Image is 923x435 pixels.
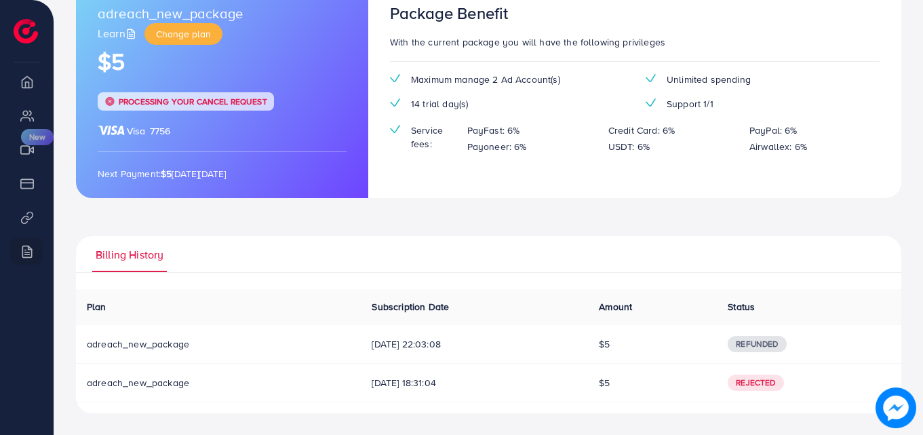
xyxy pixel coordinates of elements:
img: brand [98,124,125,136]
h3: Package Benefit [390,3,508,23]
span: Maximum manage 2 Ad Account(s) [411,73,560,86]
img: tick [390,125,400,134]
img: tick [646,74,656,83]
p: Credit Card: 6% [608,122,675,138]
span: Plan [87,300,106,314]
span: Support 1/1 [667,97,713,111]
strong: $5 [161,167,172,181]
span: adreach_new_package [87,337,189,351]
span: Processing your cancel request [119,96,267,107]
span: Visa [127,124,146,138]
span: 14 trial day(s) [411,97,468,111]
span: Billing History [96,247,163,263]
p: With the current package you will have the following privileges [390,34,880,50]
span: Unlimited spending [667,73,751,86]
p: PayPal: 6% [749,122,798,138]
p: PayFast: 6% [467,122,520,138]
span: Service fees: [411,124,456,151]
img: tick [104,96,115,107]
img: tick [390,98,400,107]
a: Learn [98,26,139,41]
span: [DATE] 22:03:08 [372,337,577,351]
p: Airwallex: 6% [749,138,807,155]
span: $5 [599,376,610,390]
p: Payoneer: 6% [467,138,527,155]
span: Status [728,300,755,314]
span: 7756 [150,124,171,138]
span: Subscription Date [372,300,449,314]
p: Next Payment: [DATE][DATE] [98,166,347,182]
span: adreach_new_package [87,376,189,390]
span: $5 [599,337,610,351]
p: USDT: 6% [608,138,650,155]
span: adreach_new_package [98,3,243,23]
span: [DATE] 18:31:04 [372,376,577,390]
span: Amount [599,300,632,314]
span: Rejected [728,375,783,391]
img: logo [14,19,38,43]
button: Change plan [144,23,222,45]
img: image [876,387,916,428]
h1: $5 [98,48,347,76]
img: tick [390,74,400,83]
span: Refunded [728,336,786,352]
img: tick [646,98,656,107]
span: Change plan [156,27,211,41]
